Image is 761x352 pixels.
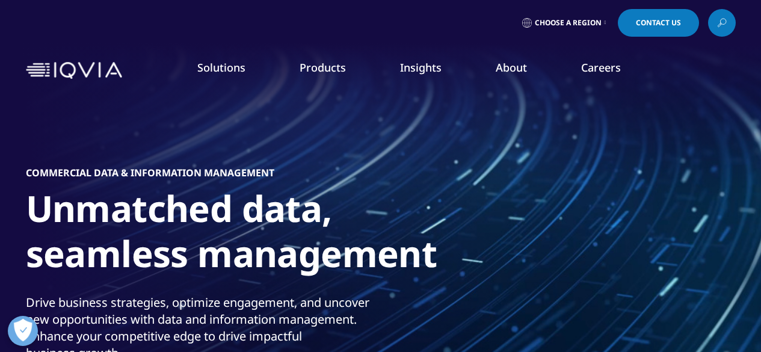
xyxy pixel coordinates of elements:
[26,62,122,79] img: IQVIA Healthcare Information Technology and Pharma Clinical Research Company
[197,60,245,75] a: Solutions
[127,42,736,99] nav: Primary
[636,19,681,26] span: Contact Us
[26,167,274,179] h5: Commercial Data & Information Management
[535,18,602,28] span: Choose a Region
[300,60,346,75] a: Products
[400,60,442,75] a: Insights
[618,9,699,37] a: Contact Us
[26,186,477,283] h1: Unmatched data, seamless management
[496,60,527,75] a: About
[8,316,38,346] button: Open Preferences
[581,60,621,75] a: Careers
